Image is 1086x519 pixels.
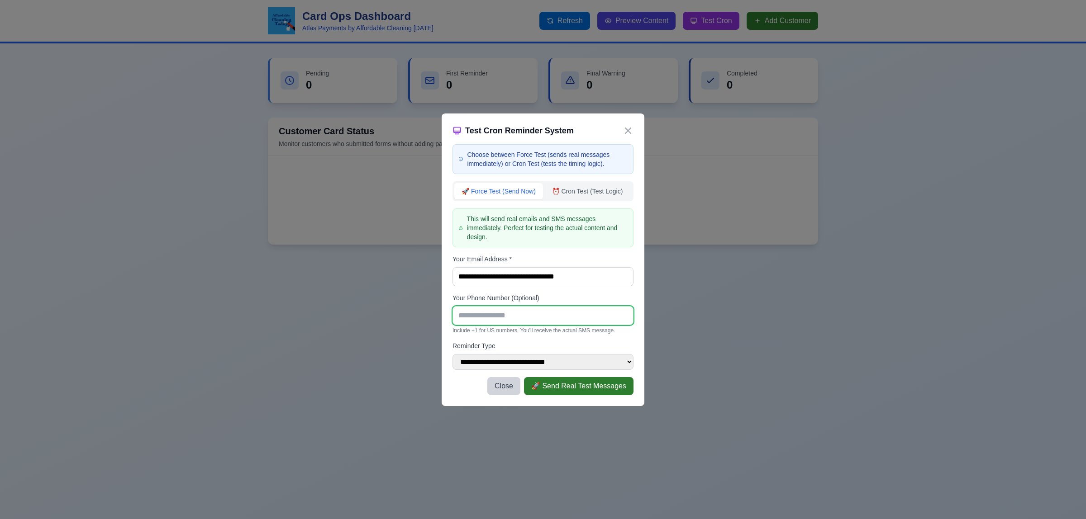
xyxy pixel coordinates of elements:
[543,183,632,199] button: ⏰ Cron Test (Test Logic)
[452,124,574,137] h3: Test Cron Reminder System
[524,377,633,395] button: 🚀 Send Real Test Messages
[487,377,520,395] button: Close
[454,183,543,199] button: 🚀 Force Test (Send Now)
[452,327,633,334] p: Include +1 for US numbers. You'll receive the actual SMS message.
[452,293,633,302] label: Your Phone Number (Optional)
[467,214,628,241] span: This will send real emails and SMS messages immediately. Perfect for testing the actual content a...
[452,255,633,264] label: Your Email Address *
[467,150,628,168] span: Choose between Force Test (sends real messages immediately) or Cron Test (tests the timing logic).
[452,341,633,350] label: Reminder Type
